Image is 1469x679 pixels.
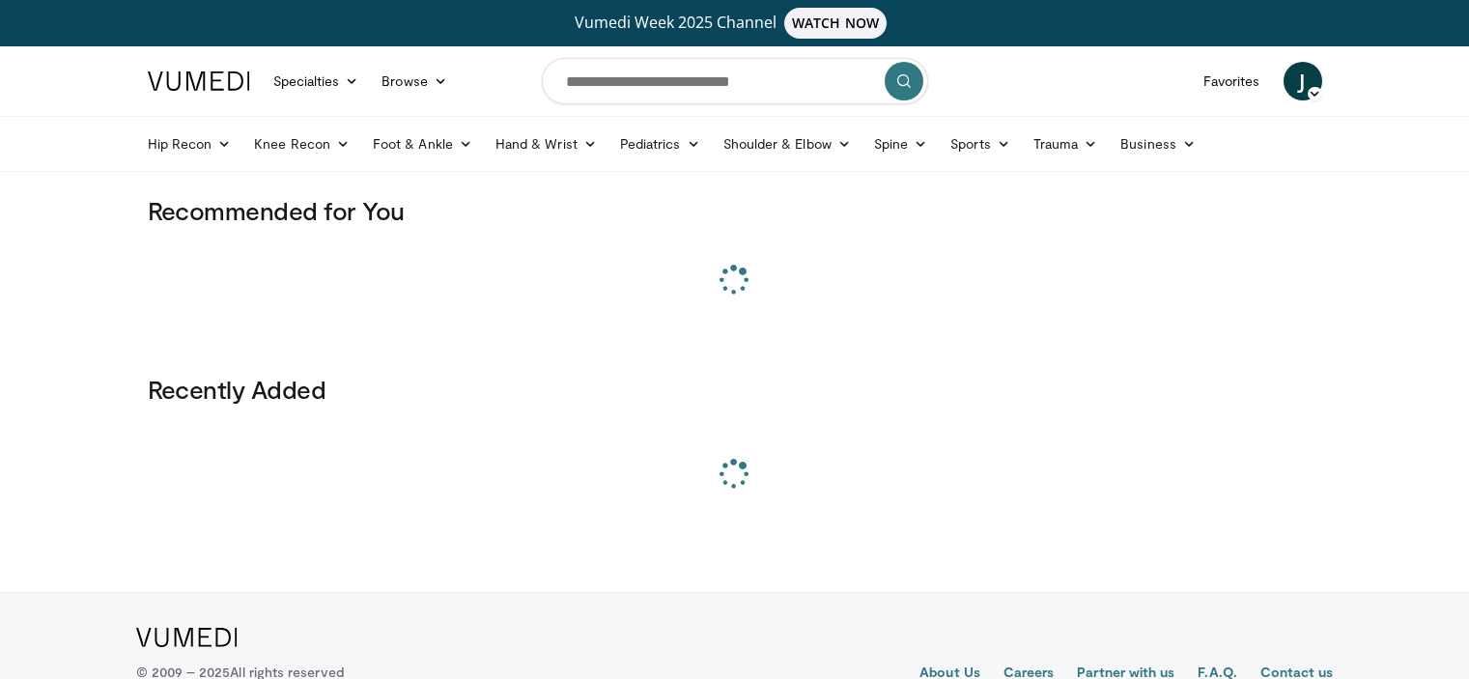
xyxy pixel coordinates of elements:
a: Favorites [1192,62,1272,100]
a: Hand & Wrist [484,125,608,163]
a: Trauma [1022,125,1110,163]
h3: Recently Added [148,374,1322,405]
img: VuMedi Logo [148,71,250,91]
input: Search topics, interventions [542,58,928,104]
a: Hip Recon [136,125,243,163]
a: Pediatrics [608,125,712,163]
a: Sports [939,125,1022,163]
a: Specialties [262,62,371,100]
a: J [1284,62,1322,100]
a: Foot & Ankle [361,125,484,163]
a: Spine [862,125,939,163]
img: VuMedi Logo [136,628,238,647]
h3: Recommended for You [148,195,1322,226]
span: WATCH NOW [784,8,887,39]
a: Shoulder & Elbow [712,125,862,163]
a: Browse [370,62,459,100]
a: Vumedi Week 2025 ChannelWATCH NOW [151,8,1319,39]
a: Knee Recon [242,125,361,163]
a: Business [1109,125,1207,163]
